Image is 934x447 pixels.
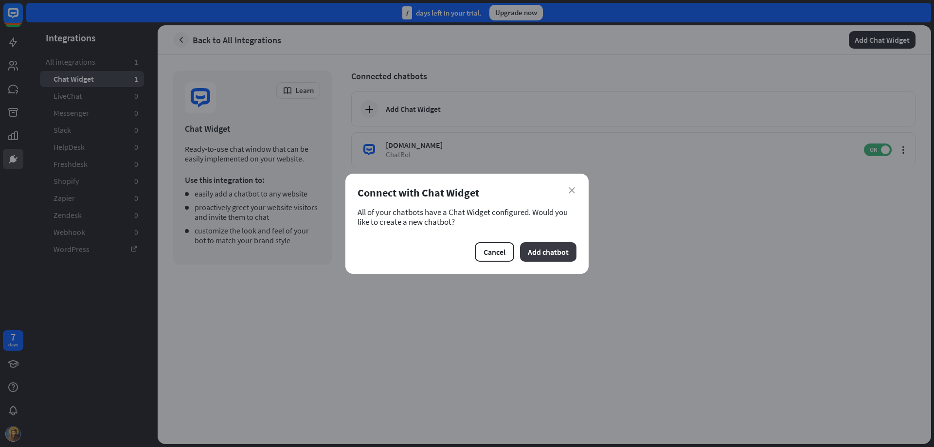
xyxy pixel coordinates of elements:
[358,207,576,227] div: All of your chatbots have a Chat Widget configured. Would you like to create a new chatbot?
[475,242,514,262] button: Cancel
[8,4,37,33] button: Open LiveChat chat widget
[520,242,576,262] button: Add chatbot
[358,186,576,199] div: Connect with Chat Widget
[569,187,575,194] i: close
